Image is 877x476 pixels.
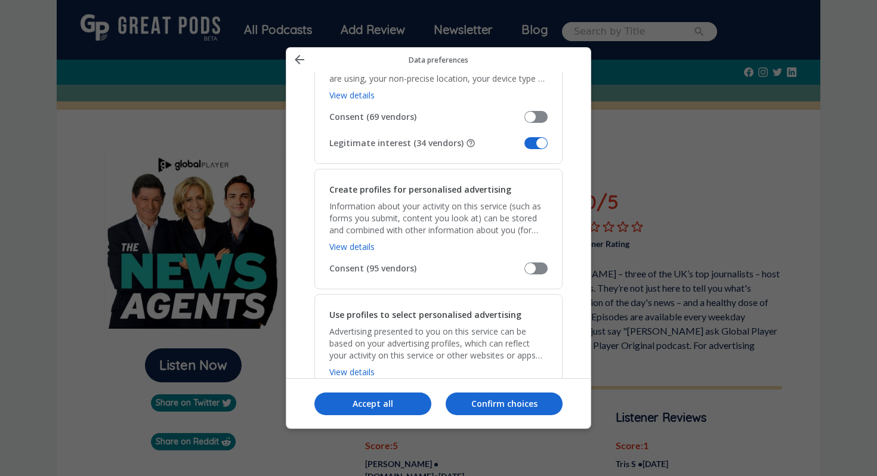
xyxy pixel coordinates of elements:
[446,398,563,410] p: Confirm choices
[310,55,567,65] p: Data preferences
[329,137,524,149] span: Legitimate interest (34 vendors)
[329,89,375,101] a: View details, Use limited data to select advertising
[329,184,511,196] h2: Create profiles for personalised advertising
[329,366,375,378] a: View details, Use profiles to select personalised advertising
[466,138,475,148] button: Some vendors are not asking for your consent, but are using your personal data on the basis of th...
[314,392,431,415] button: Accept all
[329,111,524,123] span: Consent (69 vendors)
[446,392,563,415] button: Confirm choices
[289,52,310,67] button: Back
[286,47,591,429] div: Manage your data
[329,200,548,236] p: Information about your activity on this service (such as forms you submit, content you look at) c...
[329,262,524,274] span: Consent (95 vendors)
[314,398,431,410] p: Accept all
[329,326,548,361] p: Advertising presented to you on this service can be based on your advertising profiles, which can...
[329,309,521,321] h2: Use profiles to select personalised advertising
[329,241,375,252] a: View details, Create profiles for personalised advertising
